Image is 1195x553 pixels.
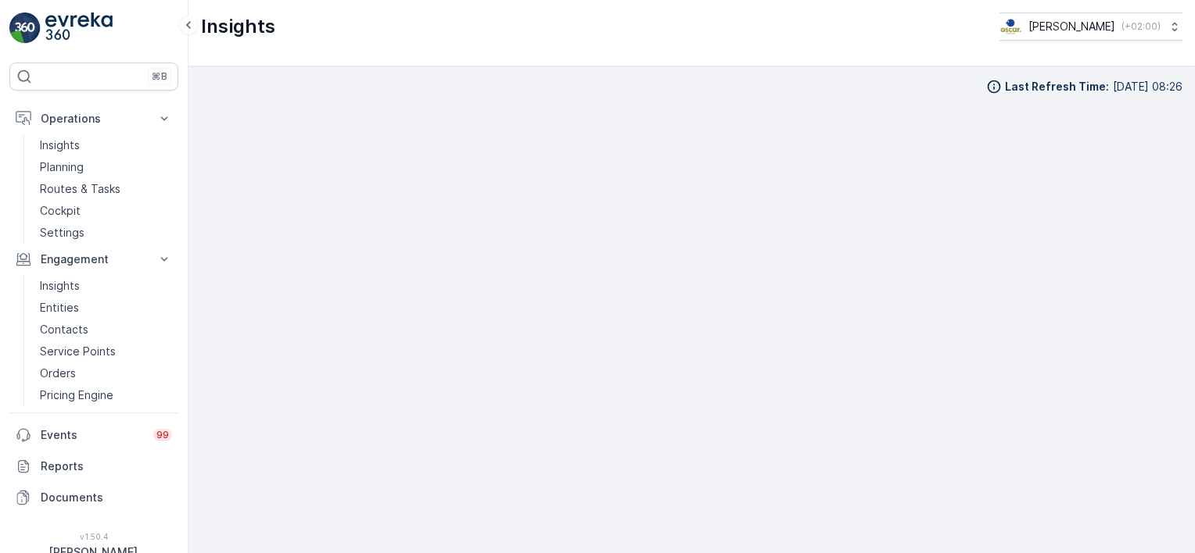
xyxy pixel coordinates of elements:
[40,344,116,359] p: Service Points
[40,387,113,403] p: Pricing Engine
[40,322,88,337] p: Contacts
[34,384,178,406] a: Pricing Engine
[41,427,144,443] p: Events
[9,12,41,44] img: logo
[34,275,178,297] a: Insights
[45,12,113,44] img: logo_light-DOdMpM7g.png
[1005,79,1109,95] p: Last Refresh Time :
[40,181,120,197] p: Routes & Tasks
[40,300,79,316] p: Entities
[40,278,80,294] p: Insights
[34,134,178,156] a: Insights
[9,451,178,482] a: Reports
[34,362,178,384] a: Orders
[41,458,172,474] p: Reports
[34,178,178,200] a: Routes & Tasks
[9,482,178,513] a: Documents
[156,429,169,441] p: 99
[9,419,178,451] a: Events99
[9,244,178,275] button: Engagement
[201,14,275,39] p: Insights
[41,252,147,267] p: Engagement
[41,490,172,505] p: Documents
[34,200,178,222] a: Cockpit
[1121,20,1161,33] p: ( +02:00 )
[1028,19,1115,34] p: [PERSON_NAME]
[9,103,178,134] button: Operations
[999,18,1022,35] img: basis-logo_rgb2x.png
[1113,79,1182,95] p: [DATE] 08:26
[152,70,167,83] p: ⌘B
[34,156,178,178] a: Planning
[40,203,81,219] p: Cockpit
[40,137,80,153] p: Insights
[999,12,1182,41] button: [PERSON_NAME](+02:00)
[34,297,178,319] a: Entities
[34,341,178,362] a: Service Points
[40,366,76,381] p: Orders
[34,319,178,341] a: Contacts
[41,111,147,127] p: Operations
[40,225,84,241] p: Settings
[40,159,84,175] p: Planning
[9,532,178,541] span: v 1.50.4
[34,222,178,244] a: Settings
